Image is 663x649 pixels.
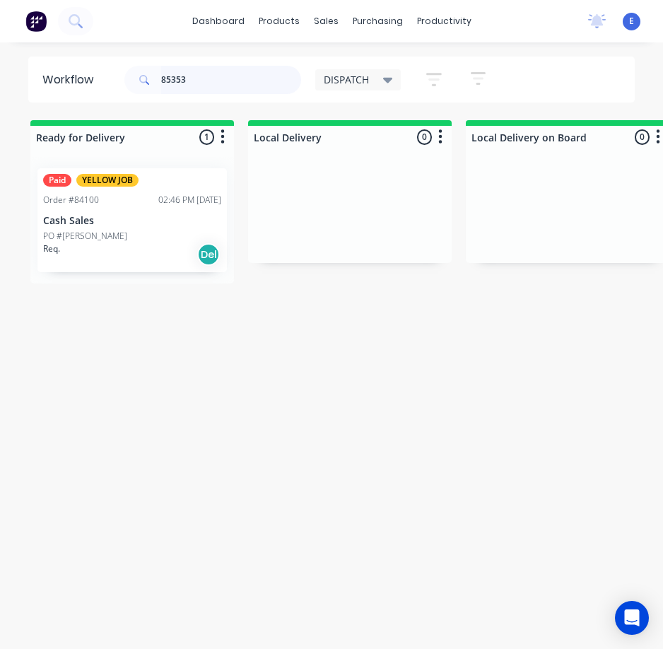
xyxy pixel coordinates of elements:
div: Workflow [42,71,100,88]
input: Search for orders... [161,66,301,94]
div: sales [307,11,346,32]
div: productivity [410,11,479,32]
div: Del [197,243,220,266]
div: Order #84100 [43,194,99,206]
img: Factory [25,11,47,32]
div: PaidYELLOW JOBOrder #8410002:46 PM [DATE]Cash SalesPO #[PERSON_NAME]Req.Del [37,168,227,272]
a: dashboard [185,11,252,32]
div: Paid [43,174,71,187]
p: Req. [43,242,60,255]
div: 02:46 PM [DATE] [158,194,221,206]
p: PO #[PERSON_NAME] [43,230,127,242]
div: products [252,11,307,32]
span: DISPATCH [324,72,369,87]
div: Open Intercom Messenger [615,601,649,635]
div: purchasing [346,11,410,32]
span: E [629,15,634,28]
div: YELLOW JOB [76,174,139,187]
p: Cash Sales [43,215,221,227]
